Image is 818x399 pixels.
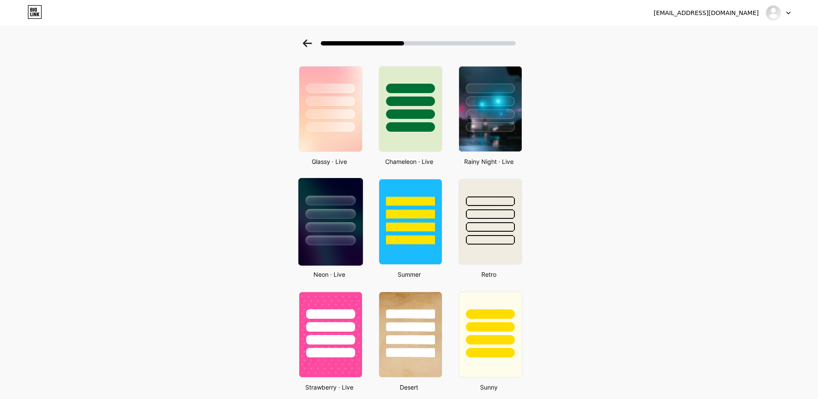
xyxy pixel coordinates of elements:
[654,9,759,18] div: [EMAIL_ADDRESS][DOMAIN_NAME]
[376,270,442,279] div: Summer
[456,383,522,392] div: Sunny
[456,157,522,166] div: Rainy Night · Live
[296,383,362,392] div: Strawberry · Live
[298,178,362,266] img: neon.jpg
[376,383,442,392] div: Desert
[456,270,522,279] div: Retro
[376,157,442,166] div: Chameleon · Live
[765,5,782,21] img: shoofouni
[296,157,362,166] div: Glassy · Live
[296,270,362,279] div: Neon · Live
